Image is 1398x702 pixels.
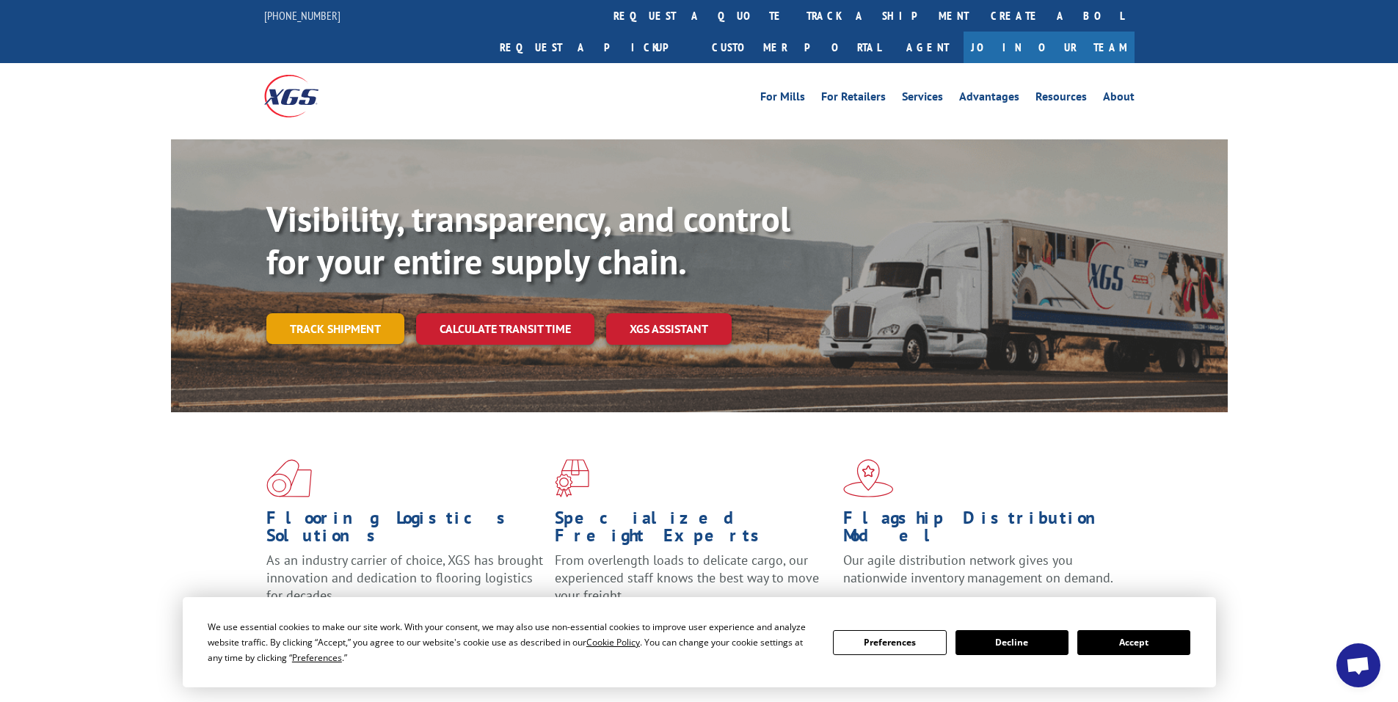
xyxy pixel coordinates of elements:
[555,552,832,617] p: From overlength loads to delicate cargo, our experienced staff knows the best way to move your fr...
[1336,643,1380,687] div: Open chat
[1035,91,1087,107] a: Resources
[606,313,732,345] a: XGS ASSISTANT
[964,32,1135,63] a: Join Our Team
[821,91,886,107] a: For Retailers
[892,32,964,63] a: Agent
[843,509,1121,552] h1: Flagship Distribution Model
[833,630,946,655] button: Preferences
[760,91,805,107] a: For Mills
[902,91,943,107] a: Services
[1103,91,1135,107] a: About
[292,651,342,664] span: Preferences
[416,313,594,345] a: Calculate transit time
[489,32,701,63] a: Request a pickup
[959,91,1019,107] a: Advantages
[701,32,892,63] a: Customer Portal
[266,552,543,604] span: As an industry carrier of choice, XGS has brought innovation and dedication to flooring logistics...
[266,313,404,344] a: Track shipment
[264,8,341,23] a: [PHONE_NUMBER]
[555,509,832,552] h1: Specialized Freight Experts
[955,630,1068,655] button: Decline
[555,459,589,497] img: xgs-icon-focused-on-flooring-red
[266,196,790,284] b: Visibility, transparency, and control for your entire supply chain.
[183,597,1216,687] div: Cookie Consent Prompt
[266,509,544,552] h1: Flooring Logistics Solutions
[843,459,894,497] img: xgs-icon-flagship-distribution-model-red
[586,636,640,648] span: Cookie Policy
[266,459,312,497] img: xgs-icon-total-supply-chain-intelligence-red
[1077,630,1190,655] button: Accept
[843,552,1113,586] span: Our agile distribution network gives you nationwide inventory management on demand.
[208,619,815,665] div: We use essential cookies to make our site work. With your consent, we may also use non-essential ...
